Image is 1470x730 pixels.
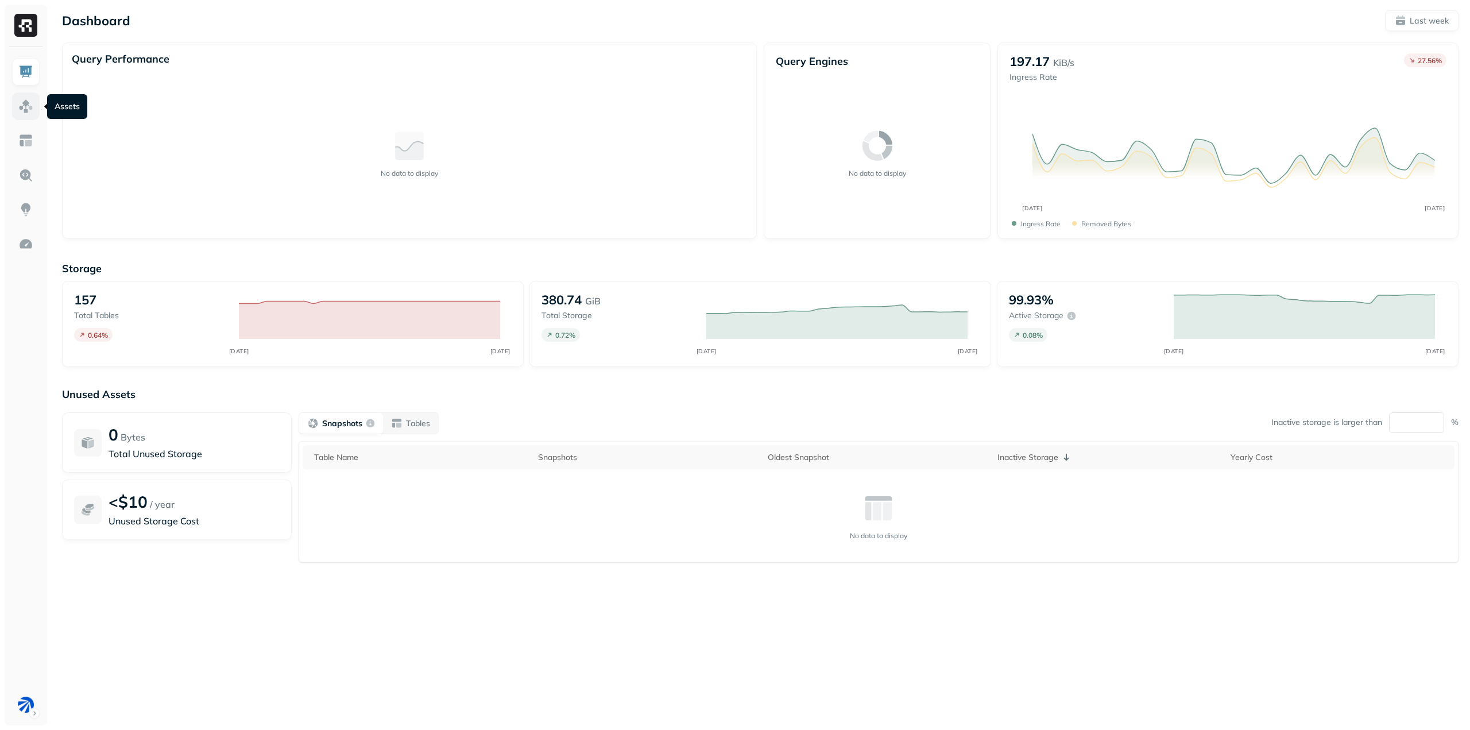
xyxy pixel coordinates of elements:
p: Unused Storage Cost [109,514,280,528]
p: 27.56 % [1418,56,1442,65]
p: Storage [62,262,1459,275]
img: BAM Staging [18,697,34,713]
p: 99.93% [1009,292,1054,308]
tspan: [DATE] [490,347,510,355]
p: Bytes [121,430,145,444]
p: <$10 [109,492,148,512]
img: Asset Explorer [18,133,33,148]
img: Optimization [18,237,33,252]
img: Dashboard [18,64,33,79]
p: Tables [406,418,430,429]
p: 0 [109,424,118,445]
div: Table Name [314,452,527,463]
button: Last week [1385,10,1459,31]
p: KiB/s [1053,56,1074,69]
p: Total storage [541,310,695,321]
p: Inactive storage is larger than [1271,417,1382,428]
tspan: [DATE] [1163,347,1183,355]
p: No data to display [849,169,906,177]
p: Dashboard [62,13,130,29]
img: Ryft [14,14,37,37]
div: Yearly Cost [1231,452,1449,463]
img: Assets [18,99,33,114]
p: 157 [74,292,96,308]
p: No data to display [381,169,438,177]
p: Query Performance [72,52,169,65]
p: Last week [1410,16,1449,26]
tspan: [DATE] [1425,347,1445,355]
div: Oldest Snapshot [768,452,986,463]
img: Insights [18,202,33,217]
p: 0.72 % [555,331,575,339]
p: 0.64 % [88,331,108,339]
p: Active storage [1009,310,1063,321]
p: GiB [585,294,601,308]
p: % [1451,417,1459,428]
tspan: [DATE] [229,347,249,355]
tspan: [DATE] [1023,204,1043,211]
div: Snapshots [538,452,756,463]
p: Ingress Rate [1009,72,1074,83]
div: Assets [47,94,87,119]
p: 0.08 % [1023,331,1043,339]
p: 380.74 [541,292,582,308]
p: Query Engines [776,55,978,68]
p: 197.17 [1009,53,1050,69]
p: Ingress Rate [1021,219,1061,228]
img: Query Explorer [18,168,33,183]
tspan: [DATE] [1425,204,1445,211]
tspan: [DATE] [957,347,977,355]
p: / year [150,497,175,511]
tspan: [DATE] [696,347,716,355]
p: Unused Assets [62,388,1459,401]
p: Total tables [74,310,227,321]
p: Snapshots [322,418,362,429]
p: Removed bytes [1081,219,1131,228]
p: Total Unused Storage [109,447,280,461]
p: No data to display [850,531,907,540]
p: Inactive Storage [997,452,1058,463]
